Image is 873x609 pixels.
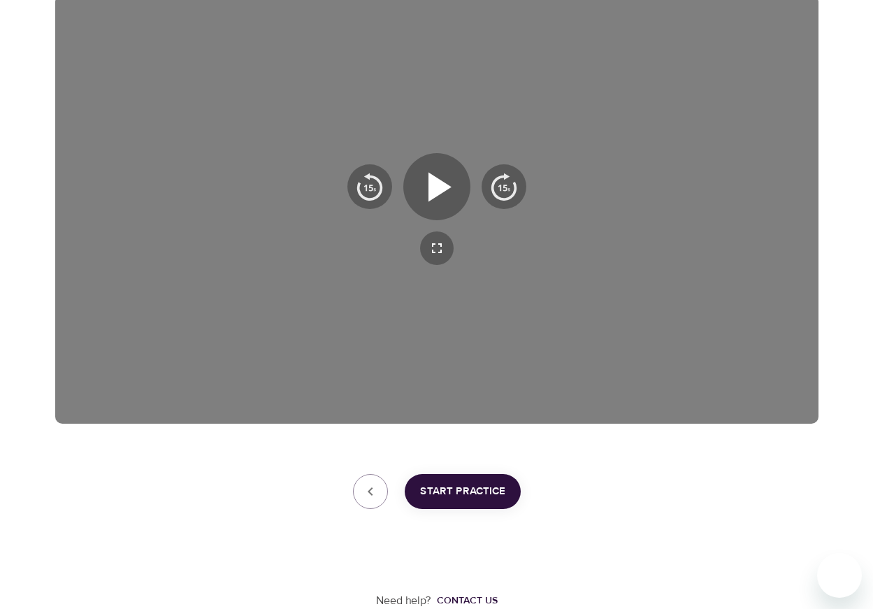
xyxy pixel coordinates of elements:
[490,173,518,201] img: 15s_next.svg
[376,593,431,609] p: Need help?
[817,553,862,598] iframe: Button to launch messaging window
[437,594,498,608] div: Contact us
[420,482,505,501] span: Start Practice
[356,173,384,201] img: 15s_prev.svg
[405,474,521,509] button: Start Practice
[431,594,498,608] a: Contact us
